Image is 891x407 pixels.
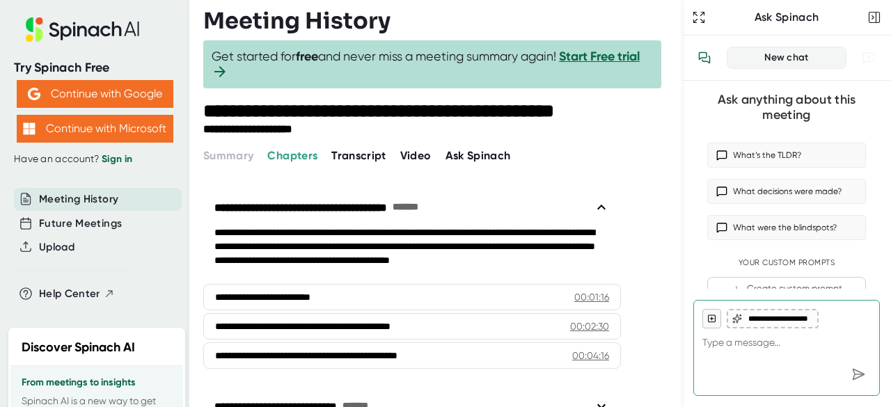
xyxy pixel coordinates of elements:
button: Expand to Ask Spinach page [689,8,709,27]
button: Summary [203,147,253,164]
button: What decisions were made? [707,179,866,204]
div: Your Custom Prompts [707,258,866,268]
h3: From meetings to insights [22,377,172,388]
button: Chapters [267,147,317,164]
button: Continue with Microsoft [17,115,173,143]
h2: Discover Spinach AI [22,338,135,357]
span: Ask Spinach [445,149,511,162]
button: Continue with Google [17,80,173,108]
button: View conversation history [691,44,718,72]
button: Help Center [39,286,115,302]
div: New chat [736,51,837,64]
span: Transcript [331,149,386,162]
a: Start Free trial [559,49,640,64]
div: 00:02:30 [570,319,609,333]
div: Send message [846,362,871,387]
button: Ask Spinach [445,147,511,164]
span: Get started for and never miss a meeting summary again! [212,49,653,80]
span: Video [400,149,432,162]
button: Transcript [331,147,386,164]
div: Ask anything about this meeting [707,92,866,123]
span: Help Center [39,286,100,302]
button: Video [400,147,432,164]
span: Summary [203,149,253,162]
button: Close conversation sidebar [865,8,884,27]
img: Aehbyd4JwY73AAAAAElFTkSuQmCC [28,88,40,100]
b: free [296,49,318,64]
button: Future Meetings [39,216,122,232]
div: Ask Spinach [709,10,865,24]
span: Chapters [267,149,317,162]
div: 00:04:16 [572,349,609,362]
a: Sign in [102,153,132,165]
div: 00:01:16 [574,290,609,304]
button: What were the blindspots? [707,215,866,240]
div: Have an account? [14,153,175,166]
button: What’s the TLDR? [707,143,866,168]
button: Upload [39,239,74,255]
div: Try Spinach Free [14,60,175,76]
button: Meeting History [39,191,118,207]
button: Create custom prompt [707,277,866,301]
h3: Meeting History [203,8,391,34]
